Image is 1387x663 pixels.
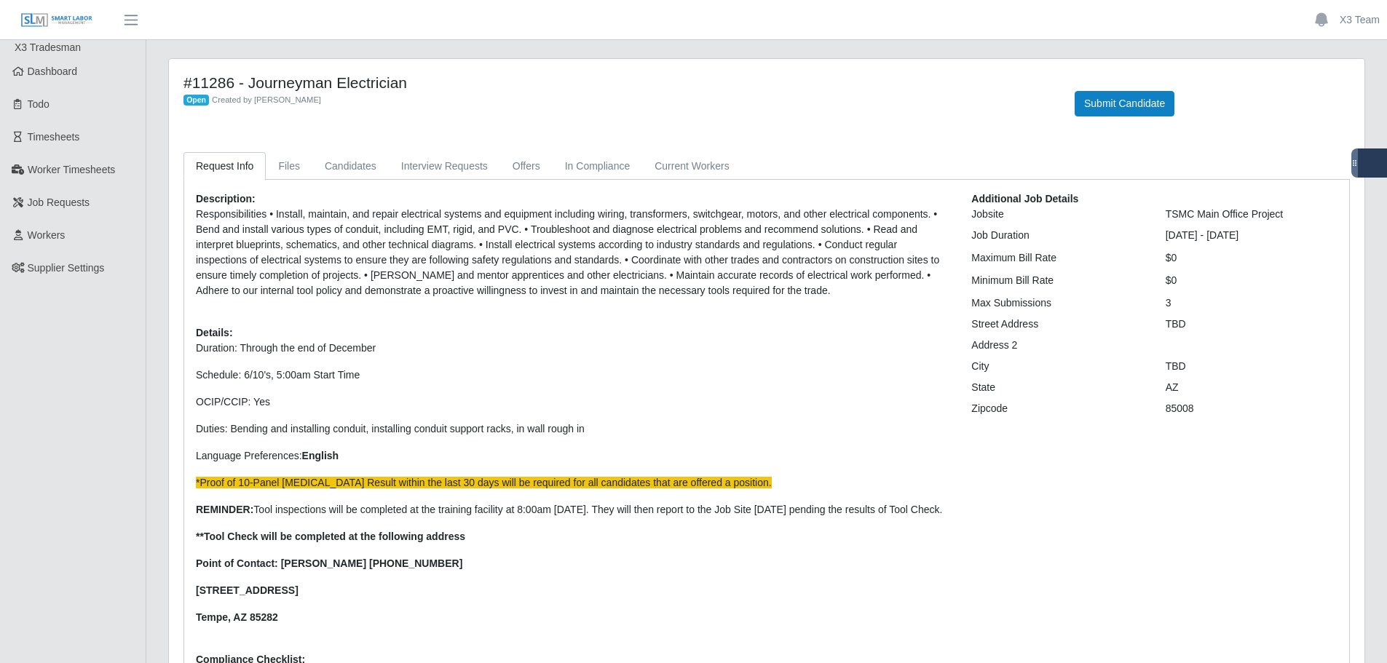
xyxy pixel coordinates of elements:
[183,152,266,180] a: Request Info
[960,317,1154,332] div: Street Address
[183,74,1053,92] h4: #11286 - Journeyman Electrician
[1155,380,1348,395] div: AZ
[960,207,1154,222] div: Jobsite
[28,131,80,143] span: Timesheets
[1155,207,1348,222] div: TSMC Main Office Project
[500,152,553,180] a: Offers
[183,95,209,106] span: Open
[212,95,321,104] span: Created by [PERSON_NAME]
[196,557,462,569] strong: Point of Contact: [PERSON_NAME] [PHONE_NUMBER]
[960,359,1154,374] div: City
[1340,12,1380,28] a: X3 Team
[266,152,312,180] a: Files
[389,152,500,180] a: Interview Requests
[960,250,1154,266] div: Maximum Bill Rate
[1155,273,1348,288] div: $0
[196,504,253,515] strong: REMINDER:
[196,193,256,205] b: Description:
[960,401,1154,416] div: Zipcode
[196,368,949,383] p: Schedule: 6/10's, 5:00am Start Time
[196,531,465,542] strong: **Tool Check will be completed at the following address
[960,295,1154,311] div: Max Submissions
[960,338,1154,353] div: Address 2
[302,450,339,461] strong: English
[1155,317,1348,332] div: TBD
[196,421,949,437] p: Duties: B
[196,502,949,517] p: Tool inspections will be completed at the training facility at 8:00am [DATE]. They will then repo...
[312,152,389,180] a: Candidates
[196,584,299,596] strong: [STREET_ADDRESS]
[1155,295,1348,311] div: 3
[960,380,1154,395] div: State
[28,98,50,110] span: Todo
[28,196,90,208] span: Job Requests
[237,423,585,434] span: ending and installing conduit, installing conduit support racks, in wall rough in
[28,262,105,274] span: Supplier Settings
[1075,91,1174,116] button: Submit Candidate
[1155,401,1348,416] div: 85008
[196,207,949,298] p: Responsibilities • Install, maintain, and repair electrical systems and equipment including wirin...
[1155,228,1348,243] div: [DATE] - [DATE]
[553,152,643,180] a: In Compliance
[20,12,93,28] img: SLM Logo
[1155,250,1348,266] div: $0
[28,65,78,77] span: Dashboard
[971,193,1078,205] b: Additional Job Details
[28,229,66,241] span: Workers
[196,341,949,356] p: Duration: Through the end of December
[196,611,278,623] strong: Tempe, AZ 85282
[642,152,741,180] a: Current Workers
[196,394,949,410] p: OCIP/CCIP: Yes
[960,273,1154,288] div: Minimum Bill Rate
[196,477,772,488] span: *Proof of 10-Panel [MEDICAL_DATA] Result within the last 30 days will be required for all candida...
[1155,359,1348,374] div: TBD
[15,41,81,53] span: X3 Tradesman
[196,327,233,338] b: Details:
[196,448,949,464] p: Language Preferences:
[960,228,1154,243] div: Job Duration
[28,164,115,175] span: Worker Timesheets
